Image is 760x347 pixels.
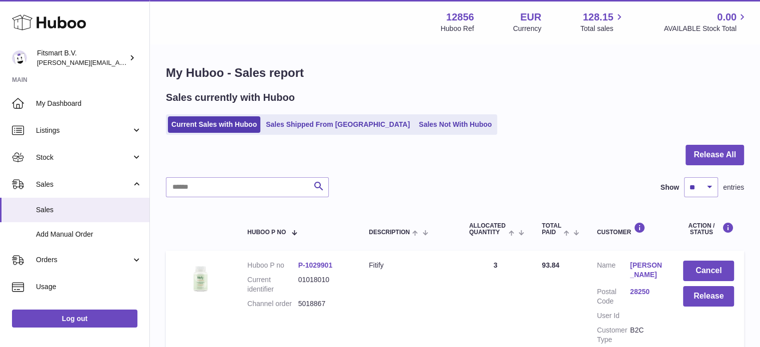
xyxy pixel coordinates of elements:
span: Description [369,229,410,236]
h2: Sales currently with Huboo [166,91,295,104]
span: Usage [36,282,142,292]
label: Show [661,183,679,192]
img: 128561739542540.png [176,261,226,296]
span: 0.00 [717,10,737,24]
dt: User Id [597,311,630,321]
span: Total sales [580,24,625,33]
dt: Huboo P no [247,261,298,270]
span: Orders [36,255,131,265]
strong: 12856 [446,10,474,24]
dt: Customer Type [597,326,630,345]
a: 128.15 Total sales [580,10,625,33]
div: Fitify [369,261,449,270]
img: jonathan@leaderoo.com [12,50,27,65]
span: ALLOCATED Quantity [469,223,506,236]
a: Log out [12,310,137,328]
dt: Name [597,261,630,282]
span: Add Manual Order [36,230,142,239]
dt: Channel order [247,299,298,309]
div: Fitsmart B.V. [37,48,127,67]
span: Listings [36,126,131,135]
span: 128.15 [583,10,613,24]
button: Release All [686,145,744,165]
a: 28250 [630,287,663,297]
span: AVAILABLE Stock Total [664,24,748,33]
span: Sales [36,205,142,215]
div: Customer [597,222,663,236]
dt: Current identifier [247,275,298,294]
span: Sales [36,180,131,189]
a: [PERSON_NAME] [630,261,663,280]
span: Total paid [542,223,561,236]
dt: Postal Code [597,287,630,306]
span: 93.84 [542,261,559,269]
span: Stock [36,153,131,162]
button: Release [683,286,734,307]
div: Action / Status [683,222,734,236]
strong: EUR [520,10,541,24]
span: entries [723,183,744,192]
span: My Dashboard [36,99,142,108]
dd: 5018867 [298,299,349,309]
h1: My Huboo - Sales report [166,65,744,81]
a: 0.00 AVAILABLE Stock Total [664,10,748,33]
span: Huboo P no [247,229,286,236]
a: Sales Shipped From [GEOGRAPHIC_DATA] [262,116,413,133]
a: P-1029901 [298,261,333,269]
a: Current Sales with Huboo [168,116,260,133]
a: Sales Not With Huboo [415,116,495,133]
span: [PERSON_NAME][EMAIL_ADDRESS][DOMAIN_NAME] [37,58,200,66]
dd: B2C [630,326,663,345]
dd: 01018010 [298,275,349,294]
div: Currency [513,24,542,33]
button: Cancel [683,261,734,281]
div: Huboo Ref [441,24,474,33]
